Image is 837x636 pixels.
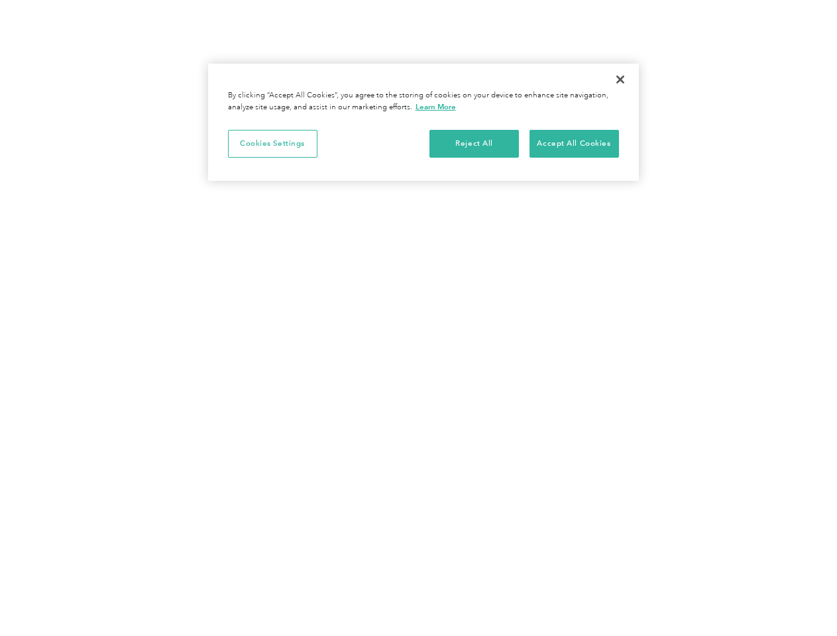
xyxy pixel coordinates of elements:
div: Privacy [208,64,639,181]
button: Accept All Cookies [530,130,619,158]
button: Cookies Settings [228,130,317,158]
div: By clicking “Accept All Cookies”, you agree to the storing of cookies on your device to enhance s... [228,90,619,113]
div: Cookie banner [208,64,639,181]
button: Reject All [429,130,519,158]
button: Close [606,65,635,94]
a: More information about your privacy, opens in a new tab [416,102,456,111]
